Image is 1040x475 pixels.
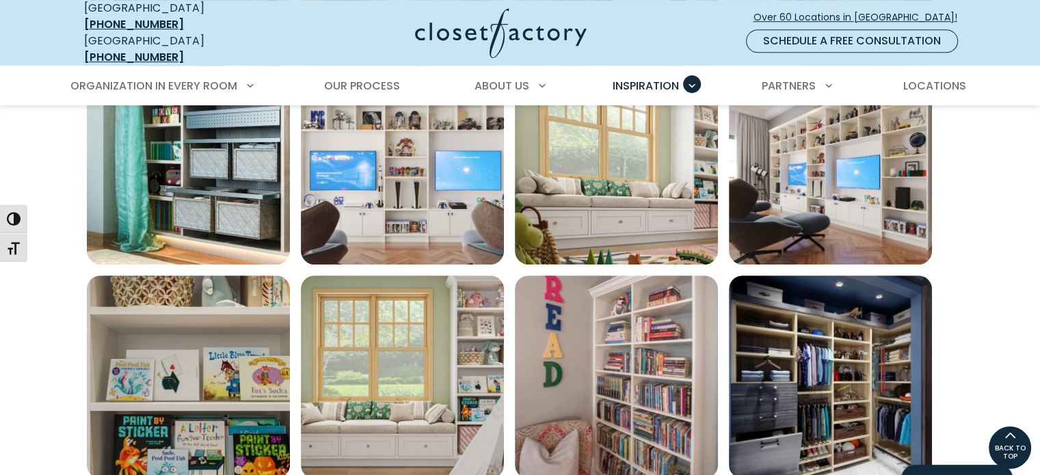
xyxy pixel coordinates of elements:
a: Open inspiration gallery to preview enlarged image [301,62,504,264]
span: About Us [475,78,529,94]
div: [GEOGRAPHIC_DATA] [84,33,282,66]
a: [PHONE_NUMBER] [84,16,184,32]
a: Over 60 Locations in [GEOGRAPHIC_DATA]! [753,5,969,29]
span: Our Process [324,78,400,94]
a: BACK TO TOP [988,426,1032,470]
a: Open inspiration gallery to preview enlarged image [87,62,290,264]
a: Open inspiration gallery to preview enlarged image [515,62,718,264]
img: Kids' media room with custom cubbies for toy storage and display [301,62,504,264]
span: Organization in Every Room [70,78,237,94]
img: Custom playroom shelving with TV mounts and toy display [729,62,932,264]
span: Inspiration [613,78,679,94]
a: [PHONE_NUMBER] [84,49,184,65]
img: Closet Factory Logo [415,8,587,58]
img: Kid closet Quilted drawers [87,62,290,264]
img: Window seat in kids room [515,62,718,264]
a: Open inspiration gallery to preview enlarged image [729,62,932,264]
span: Partners [762,78,816,94]
span: Locations [903,78,965,94]
nav: Primary Menu [61,67,980,105]
span: BACK TO TOP [989,444,1031,461]
a: Schedule a Free Consultation [746,29,958,53]
span: Over 60 Locations in [GEOGRAPHIC_DATA]! [754,10,968,25]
